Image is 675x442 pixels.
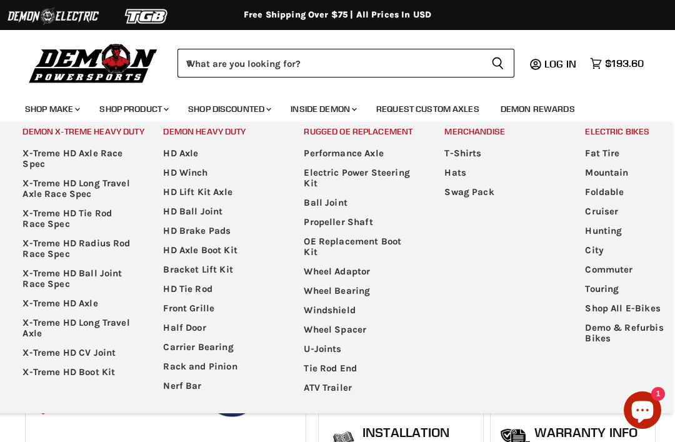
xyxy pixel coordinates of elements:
[367,96,489,122] a: Request Custom Axles
[429,144,567,163] a: T-Shirts
[147,376,286,396] a: Nerf Bar
[429,163,567,183] a: Hats
[288,359,426,378] a: Tie Rod End
[7,294,145,313] a: X-Treme HD Axle
[7,313,145,343] a: X-Treme HD Long Travel Axle
[544,58,576,70] span: Log in
[288,262,426,281] a: Wheel Adaptor
[605,58,644,69] span: $193.60
[147,202,286,221] a: HD Ball Joint
[620,391,665,432] inbox-online-store-chat: Shopify online store chat
[16,96,87,122] a: Shop Make
[7,343,145,363] a: X-Treme HD CV Joint
[147,144,286,163] a: HD Axle
[429,144,567,202] ul: Main menu
[7,204,145,234] a: X-Treme HD Tie Rod Race Spec
[179,96,279,122] a: Shop Discounted
[147,318,286,338] a: Half Door
[288,378,426,398] a: ATV Trailer
[6,4,100,28] img: Demon Electric Logo 2
[288,281,426,301] a: Wheel Bearing
[288,193,426,213] a: Ball Joint
[7,234,145,264] a: X-Treme HD Radius Rod Race Spec
[177,49,514,78] form: Product
[147,221,286,241] a: HD Brake Pads
[429,122,567,141] a: Merchandise
[177,49,481,78] input: When autocomplete results are available use up and down arrows to review and enter to select
[147,183,286,202] a: HD Lift Kit Axle
[16,91,641,153] ul: Main menu
[288,213,426,232] a: Propeller Shaft
[288,301,426,320] a: Windshield
[147,144,286,396] ul: Main menu
[288,232,426,262] a: OE Replacement Boot Kit
[147,163,286,183] a: HD Winch
[100,4,194,28] img: TGB Logo 2
[147,241,286,260] a: HD Axle Boot Kit
[147,357,286,376] a: Rack and Pinion
[481,49,514,78] button: Search
[7,174,145,204] a: X-Treme HD Long Travel Axle Race Spec
[90,96,176,122] a: Shop Product
[534,425,649,440] h1: Warranty Info
[7,264,145,294] a: X-Treme HD Ball Joint Race Spec
[288,163,426,193] a: Electric Power Steering Kit
[25,41,162,85] img: Demon Powersports
[288,320,426,339] a: Wheel Spacer
[288,144,426,398] ul: Main menu
[491,96,584,122] a: Demon Rewards
[147,260,286,279] a: Bracket Lift Kit
[288,122,426,141] a: Rugged OE Replacement
[7,122,145,141] a: Demon X-treme Heavy Duty
[288,144,426,163] a: Performance Axle
[147,279,286,299] a: HD Tie Rod
[539,58,584,69] a: Log in
[7,144,145,382] ul: Main menu
[147,122,286,141] a: Demon Heavy Duty
[7,363,145,382] a: X-Treme HD Boot Kit
[7,144,145,174] a: X-Treme HD Axle Race Spec
[288,339,426,359] a: U-Joints
[429,183,567,202] a: Swag Pack
[147,338,286,357] a: Carrier Bearing
[281,96,364,122] a: Inside Demon
[584,54,650,73] a: $193.60
[147,299,286,318] a: Front Grille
